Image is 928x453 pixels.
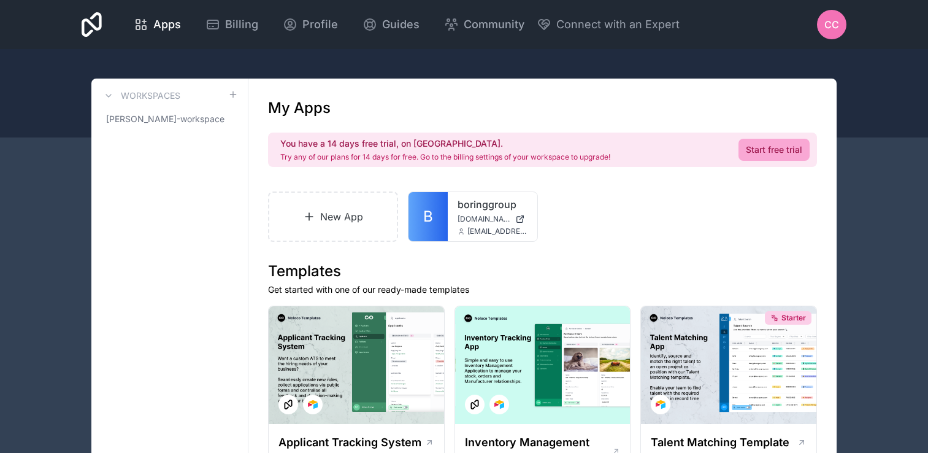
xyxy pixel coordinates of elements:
h1: My Apps [268,98,331,118]
a: Apps [124,11,191,38]
img: Airtable Logo [308,400,318,409]
span: CC [824,17,839,32]
span: Community [464,16,524,33]
a: B [408,192,448,241]
h3: Workspaces [121,90,180,102]
button: Connect with an Expert [537,16,680,33]
span: Starter [781,313,806,323]
span: B [423,207,433,226]
span: Guides [382,16,420,33]
a: New App [268,192,398,242]
h1: Templates [268,261,817,281]
a: Profile [273,11,348,38]
a: Start free trial [738,139,810,161]
a: Community [434,11,534,38]
span: [DOMAIN_NAME] [458,214,510,224]
a: [DOMAIN_NAME] [458,214,527,224]
span: [PERSON_NAME]-workspace [106,113,224,125]
span: Connect with an Expert [556,16,680,33]
span: Profile [302,16,338,33]
span: [EMAIL_ADDRESS][DOMAIN_NAME] [467,226,527,236]
p: Get started with one of our ready-made templates [268,284,817,296]
p: Try any of our plans for 14 days for free. Go to the billing settings of your workspace to upgrade! [280,152,610,162]
a: boringgroup [458,197,527,212]
a: Guides [353,11,429,38]
a: Billing [196,11,268,38]
span: Billing [225,16,258,33]
img: Airtable Logo [656,400,665,409]
a: [PERSON_NAME]-workspace [101,108,238,130]
h1: Applicant Tracking System [278,434,421,451]
h1: Talent Matching Template [651,434,789,451]
a: Workspaces [101,88,180,103]
h2: You have a 14 days free trial, on [GEOGRAPHIC_DATA]. [280,137,610,150]
span: Apps [153,16,181,33]
img: Airtable Logo [494,400,504,409]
